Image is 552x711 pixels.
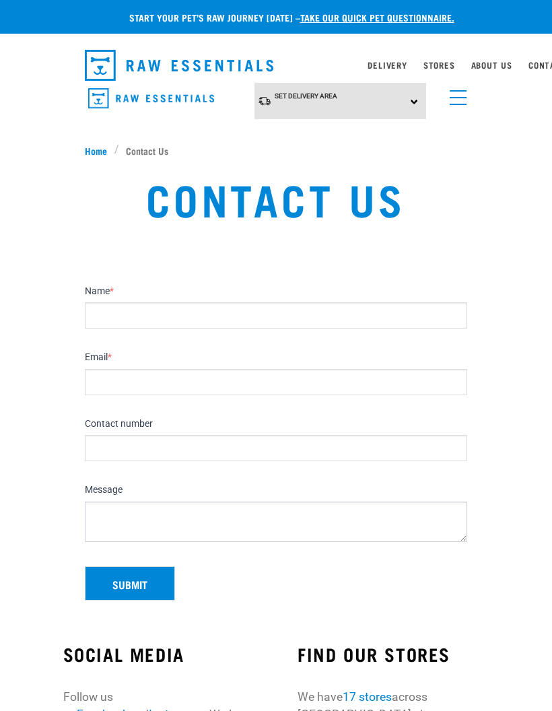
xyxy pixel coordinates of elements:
[471,63,512,67] a: About Us
[85,143,467,158] nav: breadcrumbs
[423,63,455,67] a: Stores
[116,174,436,222] h1: Contact Us
[300,15,454,20] a: take our quick pet questionnaire.
[85,143,114,158] a: Home
[85,418,467,430] label: Contact number
[85,143,107,158] span: Home
[63,644,254,665] h3: SOCIAL MEDIA
[74,44,478,86] nav: dropdown navigation
[258,96,271,106] img: van-moving.png
[343,690,392,704] a: 17 stores
[298,644,489,665] h3: FIND OUR STORES
[275,92,337,100] span: Set Delivery Area
[85,285,467,298] label: Name
[85,566,175,601] button: Submit
[443,82,467,106] a: menu
[85,50,273,81] img: Raw Essentials Logo
[85,484,467,496] label: Message
[85,351,467,364] label: Email
[88,88,214,109] img: Raw Essentials Logo
[368,63,407,67] a: Delivery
